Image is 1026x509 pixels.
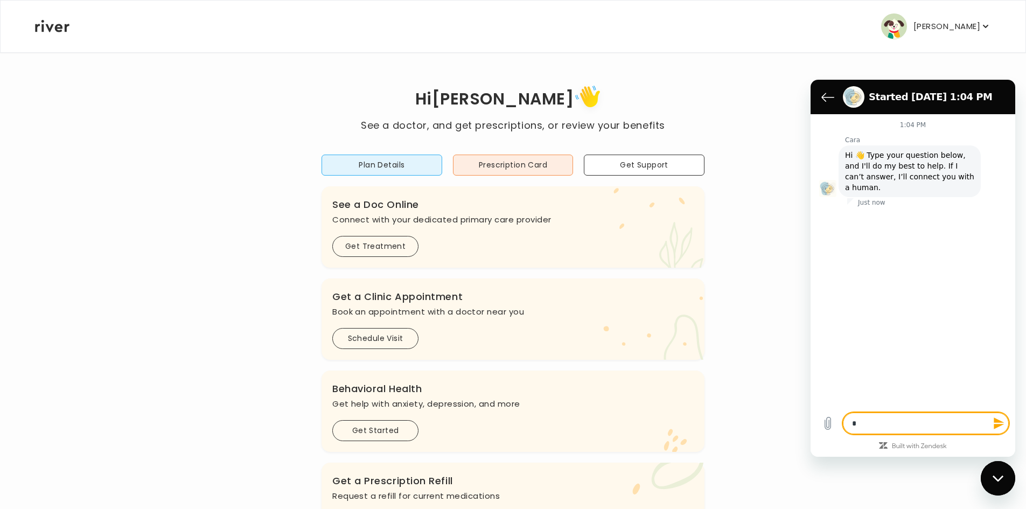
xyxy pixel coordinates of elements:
[322,155,442,176] button: Plan Details
[981,461,1015,496] iframe: Button to launch messaging window, conversation in progress
[811,80,1015,457] iframe: Messaging window
[332,396,694,412] p: Get help with anxiety, depression, and more
[361,82,665,118] h1: Hi [PERSON_NAME]
[332,328,418,349] button: Schedule Visit
[332,489,694,504] p: Request a refill for current medications
[332,381,694,396] h3: Behavioral Health
[332,236,418,257] button: Get Treatment
[913,19,980,34] p: [PERSON_NAME]
[453,155,574,176] button: Prescription Card
[584,155,704,176] button: Get Support
[332,304,694,319] p: Book an appointment with a doctor near you
[881,13,907,39] img: user avatar
[332,420,418,441] button: Get Started
[361,118,665,133] p: See a doctor, and get prescriptions, or review your benefits
[332,473,694,489] h3: Get a Prescription Refill
[332,197,694,212] h3: See a Doc Online
[881,13,991,39] button: user avatar[PERSON_NAME]
[332,289,694,304] h3: Get a Clinic Appointment
[332,212,694,227] p: Connect with your dedicated primary care provider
